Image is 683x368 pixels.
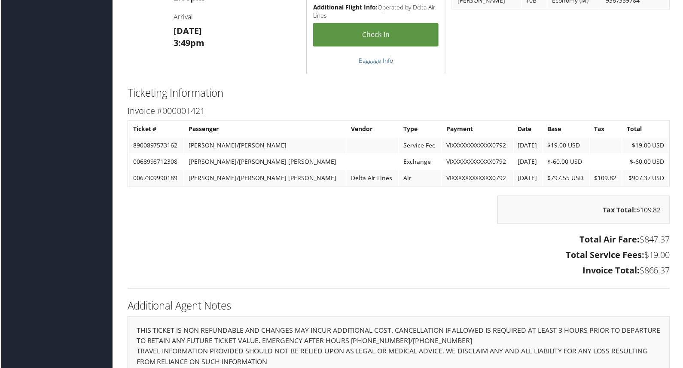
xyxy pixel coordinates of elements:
th: Passenger [184,122,346,138]
td: VIXXXXXXXXXXXX0792 [442,171,513,187]
a: Check-in [313,23,439,47]
th: Tax [591,122,623,138]
th: Total [624,122,670,138]
h3: $847.37 [127,235,671,247]
td: $-60.00 USD [624,155,670,170]
h3: Invoice #000001421 [127,105,671,117]
td: [DATE] [515,138,543,154]
td: $109.82 [591,171,623,187]
th: Payment [442,122,513,138]
th: Base [544,122,590,138]
td: $19.00 USD [544,138,590,154]
h2: Ticketing Information [127,86,671,101]
h2: Additional Agent Notes [127,300,671,314]
td: [DATE] [515,155,543,170]
strong: Total Service Fees: [567,250,646,262]
th: Vendor [347,122,399,138]
strong: Tax Total: [604,206,637,215]
strong: 3:49pm [173,37,204,49]
td: [DATE] [515,171,543,187]
h3: $866.37 [127,266,671,278]
th: Date [515,122,543,138]
td: [PERSON_NAME]/[PERSON_NAME] [PERSON_NAME] [184,155,346,170]
td: $907.37 USD [624,171,670,187]
h3: $19.00 [127,250,671,262]
strong: Total Air Fare: [581,235,641,246]
td: $-60.00 USD [544,155,590,170]
td: VIXXXXXXXXXXXX0792 [442,138,513,154]
td: Service Fee [399,138,442,154]
strong: [DATE] [173,25,201,37]
div: $109.82 [498,196,671,225]
a: Baggage Info [359,57,393,65]
td: [PERSON_NAME]/[PERSON_NAME] [PERSON_NAME] [184,171,346,187]
td: Exchange [399,155,442,170]
td: $19.00 USD [624,138,670,154]
td: Delta Air Lines [347,171,399,187]
td: 0068998712308 [128,155,183,170]
h4: Arrival [173,12,300,21]
td: $797.55 USD [544,171,590,187]
td: VIXXXXXXXXXXXX0792 [442,155,513,170]
th: Type [399,122,442,138]
h5: Operated by Delta Air Lines [313,3,439,20]
th: Ticket # [128,122,183,138]
td: [PERSON_NAME]/[PERSON_NAME] [184,138,346,154]
td: Air [399,171,442,187]
td: 0067309990189 [128,171,183,187]
td: 8900897573162 [128,138,183,154]
strong: Invoice Total: [584,266,641,277]
strong: Additional Flight Info: [313,3,378,11]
